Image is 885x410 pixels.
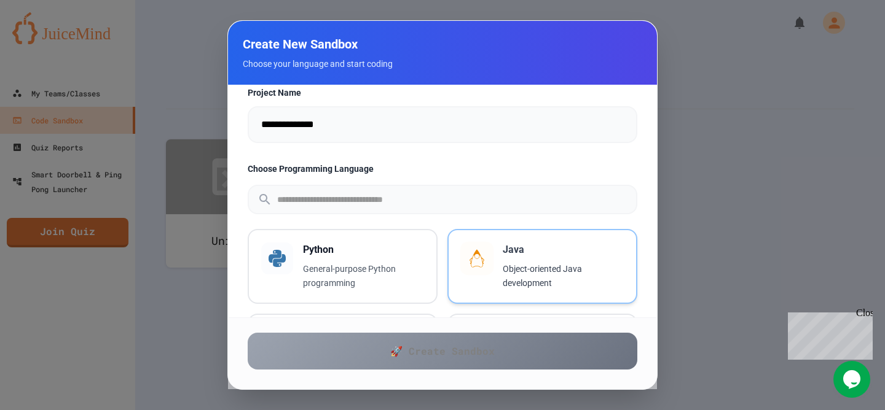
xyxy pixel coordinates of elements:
label: Choose Programming Language [248,163,637,175]
p: General-purpose Python programming [303,262,424,290]
p: Choose your language and start coding [243,58,642,70]
label: Project Name [248,87,637,99]
iframe: chat widget [833,361,873,398]
span: 🚀 Create Sandbox [390,344,495,358]
h3: Python [303,242,424,257]
h3: Java [503,242,624,257]
p: Object-oriented Java development [503,262,624,290]
div: Chat with us now!Close [5,5,85,78]
h2: Create New Sandbox [243,36,642,53]
iframe: chat widget [783,307,873,360]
